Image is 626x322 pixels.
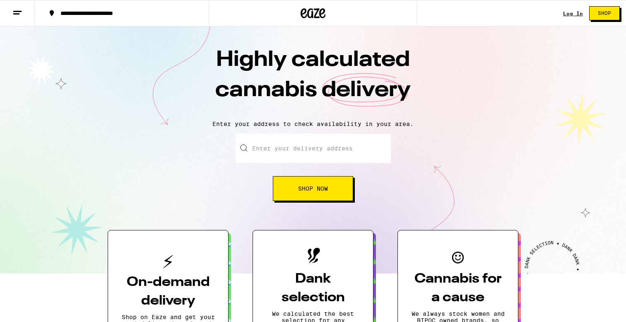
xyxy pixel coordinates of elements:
a: Shop [583,6,626,20]
a: Log In [563,11,583,16]
h3: Dank selection [266,270,360,307]
button: Shop Now [273,176,353,201]
p: Enter your address to check availability in your area. [8,121,618,127]
span: Shop Now [298,186,328,191]
button: Shop [589,6,620,20]
span: Shop [598,11,611,16]
input: Enter your delivery address [236,134,391,163]
h1: Highly calculated cannabis delivery [168,45,458,114]
h3: Cannabis for a cause [411,270,505,307]
h3: On-demand delivery [121,273,215,310]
